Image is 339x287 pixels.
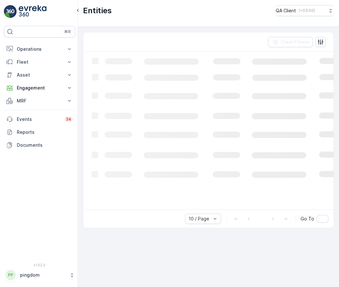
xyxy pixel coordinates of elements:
span: Go To [301,216,314,222]
p: Operations [17,46,62,52]
p: Documents [17,142,73,148]
button: Asset [4,69,75,81]
p: Fleet [17,59,62,65]
p: Engagement [17,85,62,91]
button: Operations [4,43,75,56]
a: Documents [4,139,75,152]
p: Reports [17,129,73,135]
button: PPpingdom [4,268,75,282]
button: Clear Filters [268,37,313,47]
p: ( +03:00 ) [299,8,315,13]
p: Entities [83,5,112,16]
p: Asset [17,72,62,78]
p: 34 [66,117,71,122]
button: Engagement [4,81,75,94]
span: v 1.52.0 [4,263,75,267]
p: Events [17,116,61,122]
p: Clear Filters [281,39,309,45]
img: logo [4,5,17,18]
button: Fleet [4,56,75,69]
button: MRF [4,94,75,107]
p: pingdom [20,272,66,278]
a: Reports [4,126,75,139]
img: logo_light-DOdMpM7g.png [19,5,46,18]
p: MRF [17,98,62,104]
button: QA Client(+03:00) [276,5,334,16]
div: PP [5,270,16,280]
p: QA Client [276,7,296,14]
a: Events34 [4,113,75,126]
p: ⌘B [64,29,71,34]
